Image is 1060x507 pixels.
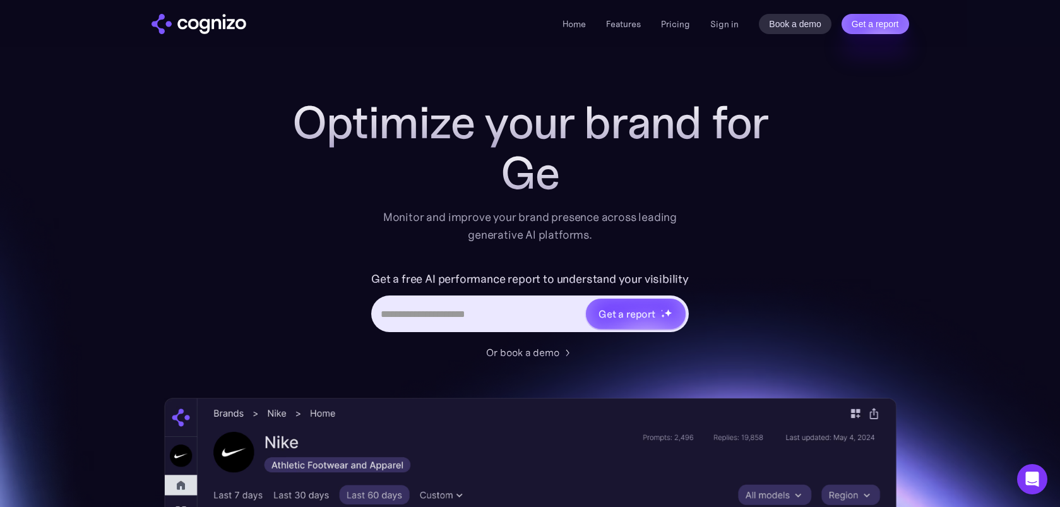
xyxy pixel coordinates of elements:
img: star [661,309,663,311]
a: Get a reportstarstarstar [585,297,687,330]
div: Get a report [598,306,655,321]
a: home [152,14,246,34]
img: star [664,309,672,317]
a: Home [563,18,586,30]
div: Or book a demo [486,345,559,360]
a: Or book a demo [486,345,575,360]
a: Book a demo [759,14,831,34]
label: Get a free AI performance report to understand your visibility [371,269,689,289]
img: star [661,314,665,318]
div: Monitor and improve your brand presence across leading generative AI platforms. [375,208,686,244]
img: cognizo logo [152,14,246,34]
a: Features [606,18,641,30]
a: Pricing [661,18,690,30]
form: Hero URL Input Form [371,269,689,338]
a: Get a report [842,14,909,34]
a: Sign in [710,16,739,32]
div: Ge [278,148,783,198]
div: Open Intercom Messenger [1017,464,1047,494]
h1: Optimize your brand for [278,97,783,148]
